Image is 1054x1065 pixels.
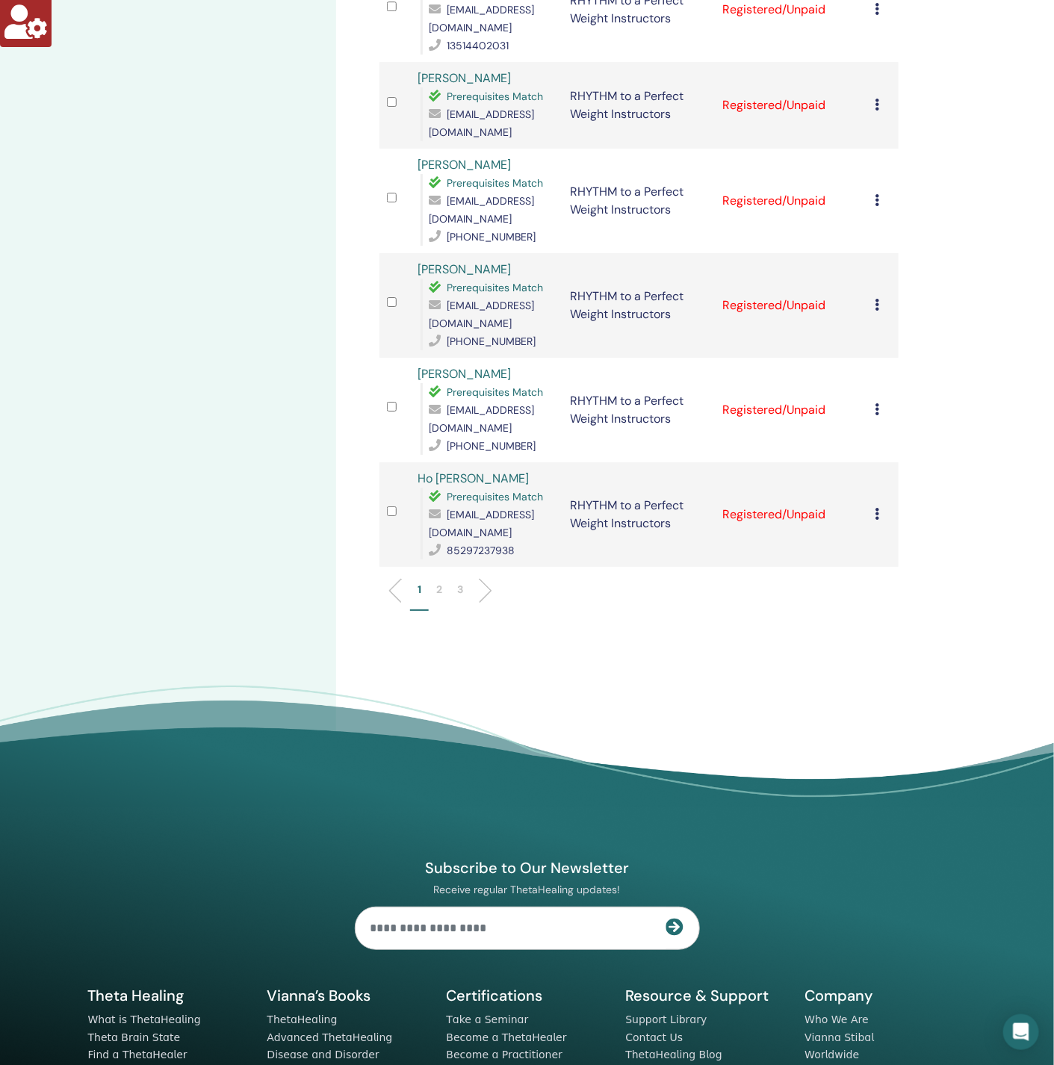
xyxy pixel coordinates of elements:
a: Vianna Stibal [805,1031,875,1043]
a: Ho [PERSON_NAME] [418,471,529,486]
a: Advanced ThetaHealing [267,1031,393,1043]
a: Disease and Disorder [267,1049,379,1061]
td: RHYTHM to a Perfect Weight Instructors [562,462,715,567]
a: Become a ThetaHealer [447,1031,567,1043]
td: RHYTHM to a Perfect Weight Instructors [562,253,715,358]
a: Become a Practitioner [447,1049,563,1061]
p: 2 [436,582,442,597]
a: What is ThetaHealing [88,1013,201,1025]
a: Who We Are [805,1013,869,1025]
span: Prerequisites Match [447,176,543,190]
a: ThetaHealing Blog [626,1049,722,1061]
h5: Resource & Support [626,986,787,1005]
a: Take a Seminar [447,1013,529,1025]
span: [PHONE_NUMBER] [447,335,536,348]
p: 1 [418,582,421,597]
span: [EMAIL_ADDRESS][DOMAIN_NAME] [429,194,534,226]
h5: Company [805,986,967,1005]
span: Prerequisites Match [447,281,543,294]
h5: Theta Healing [88,986,249,1005]
span: Prerequisites Match [447,385,543,399]
a: Worldwide [805,1049,860,1061]
span: [EMAIL_ADDRESS][DOMAIN_NAME] [429,3,534,34]
td: RHYTHM to a Perfect Weight Instructors [562,149,715,253]
h5: Certifications [447,986,608,1005]
span: [EMAIL_ADDRESS][DOMAIN_NAME] [429,299,534,330]
td: RHYTHM to a Perfect Weight Instructors [562,62,715,149]
a: [PERSON_NAME] [418,70,511,86]
span: Prerequisites Match [447,490,543,503]
p: Receive regular ThetaHealing updates! [355,883,700,896]
a: Theta Brain State [88,1031,181,1043]
h4: Subscribe to Our Newsletter [355,858,700,878]
td: RHYTHM to a Perfect Weight Instructors [562,358,715,462]
span: [PHONE_NUMBER] [447,439,536,453]
a: Find a ThetaHealer [88,1049,187,1061]
h5: Vianna’s Books [267,986,429,1005]
span: [EMAIL_ADDRESS][DOMAIN_NAME] [429,508,534,539]
span: [EMAIL_ADDRESS][DOMAIN_NAME] [429,108,534,139]
span: Prerequisites Match [447,90,543,103]
a: Support Library [626,1013,707,1025]
a: ThetaHealing [267,1013,338,1025]
span: 85297237938 [447,544,515,557]
span: [PHONE_NUMBER] [447,230,536,243]
a: [PERSON_NAME] [418,157,511,173]
span: [EMAIL_ADDRESS][DOMAIN_NAME] [429,403,534,435]
span: 13514402031 [447,39,509,52]
div: Open Intercom Messenger [1003,1014,1039,1050]
a: [PERSON_NAME] [418,366,511,382]
a: Contact Us [626,1031,683,1043]
p: 3 [457,582,463,597]
a: [PERSON_NAME] [418,261,511,277]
